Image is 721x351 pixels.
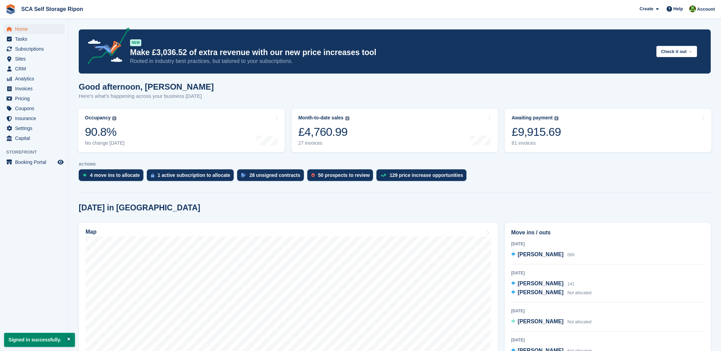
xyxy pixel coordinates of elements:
p: Here's what's happening across your business [DATE] [79,92,214,100]
a: [PERSON_NAME] 069 [511,250,575,259]
div: £4,760.99 [298,125,349,139]
div: £9,915.69 [512,125,561,139]
a: [PERSON_NAME] Not allocated [511,317,592,326]
div: 129 price increase opportunities [389,172,463,178]
img: price_increase_opportunities-93ffe204e8149a01c8c9dc8f82e8f89637d9d84a8eef4429ea346261dce0b2c0.svg [381,174,386,177]
img: icon-info-grey-7440780725fd019a000dd9b08b2336e03edf1995a4989e88bcd33f0948082b44.svg [345,116,349,120]
a: Awaiting payment £9,915.69 81 invoices [505,109,711,152]
span: Settings [15,123,56,133]
a: Occupancy 90.8% No change [DATE] [78,109,285,152]
a: menu [3,74,65,83]
a: menu [3,133,65,143]
img: icon-info-grey-7440780725fd019a000dd9b08b2336e03edf1995a4989e88bcd33f0948082b44.svg [112,116,116,120]
span: [PERSON_NAME] [518,251,564,257]
a: SCA Self Storage Ripon [18,3,86,15]
h2: Map [86,229,96,235]
div: 4 move ins to allocate [90,172,140,178]
span: [PERSON_NAME] [518,281,564,286]
span: Insurance [15,114,56,123]
div: Month-to-date sales [298,115,344,121]
a: menu [3,84,65,93]
span: [PERSON_NAME] [518,318,564,324]
p: Make £3,036.52 of extra revenue with our new price increases tool [130,48,651,57]
a: 50 prospects to review [307,169,377,184]
span: Booking Portal [15,157,56,167]
div: [DATE] [511,241,704,247]
div: 81 invoices [512,140,561,146]
span: [PERSON_NAME] [518,289,564,295]
img: prospect-51fa495bee0391a8d652442698ab0144808aea92771e9ea1ae160a38d050c398.svg [311,173,315,177]
span: Analytics [15,74,56,83]
p: Signed in successfully. [4,333,75,347]
img: contract_signature_icon-13c848040528278c33f63329250d36e43548de30e8caae1d1a13099fd9432cc5.svg [241,173,246,177]
p: ACTIONS [79,162,711,167]
a: menu [3,114,65,123]
div: [DATE] [511,308,704,314]
a: Preview store [56,158,65,166]
div: NEW [130,39,141,46]
button: Check it out → [656,46,697,57]
a: 129 price increase opportunities [376,169,470,184]
a: [PERSON_NAME] Not allocated [511,288,592,297]
span: Home [15,24,56,34]
img: move_ins_to_allocate_icon-fdf77a2bb77ea45bf5b3d319d69a93e2d87916cf1d5bf7949dd705db3b84f3ca.svg [83,173,87,177]
span: Capital [15,133,56,143]
a: menu [3,24,65,34]
span: Subscriptions [15,44,56,54]
img: price-adjustments-announcement-icon-8257ccfd72463d97f412b2fc003d46551f7dbcb40ab6d574587a9cd5c0d94... [82,28,130,67]
div: [DATE] [511,270,704,276]
a: 28 unsigned contracts [237,169,307,184]
a: Month-to-date sales £4,760.99 27 invoices [292,109,498,152]
div: Awaiting payment [512,115,553,121]
a: 4 move ins to allocate [79,169,147,184]
div: Occupancy [85,115,111,121]
span: Help [673,5,683,12]
img: Kelly Neesham [689,5,696,12]
span: Pricing [15,94,56,103]
img: stora-icon-8386f47178a22dfd0bd8f6a31ec36ba5ce8667c1dd55bd0f319d3a0aa187defe.svg [5,4,16,14]
div: 50 prospects to review [318,172,370,178]
span: Account [697,6,715,13]
img: icon-info-grey-7440780725fd019a000dd9b08b2336e03edf1995a4989e88bcd33f0948082b44.svg [554,116,558,120]
h1: Good afternoon, [PERSON_NAME] [79,82,214,91]
a: [PERSON_NAME] 141 [511,279,575,288]
div: No change [DATE] [85,140,125,146]
span: 141 [567,282,574,286]
h2: Move ins / outs [511,229,704,237]
span: 069 [567,252,574,257]
a: menu [3,157,65,167]
span: Storefront [6,149,68,156]
a: menu [3,34,65,44]
div: 28 unsigned contracts [249,172,300,178]
span: Sites [15,54,56,64]
a: menu [3,94,65,103]
span: CRM [15,64,56,74]
div: 1 active subscription to allocate [158,172,230,178]
a: 1 active subscription to allocate [147,169,237,184]
div: [DATE] [511,337,704,343]
a: menu [3,54,65,64]
a: menu [3,44,65,54]
a: menu [3,123,65,133]
span: Invoices [15,84,56,93]
a: menu [3,64,65,74]
img: active_subscription_to_allocate_icon-d502201f5373d7db506a760aba3b589e785aa758c864c3986d89f69b8ff3... [151,173,154,178]
span: Not allocated [567,290,591,295]
a: menu [3,104,65,113]
div: 27 invoices [298,140,349,146]
span: Create [640,5,653,12]
p: Rooted in industry best practices, but tailored to your subscriptions. [130,57,651,65]
span: Not allocated [567,320,591,324]
h2: [DATE] in [GEOGRAPHIC_DATA] [79,203,200,212]
div: 90.8% [85,125,125,139]
span: Tasks [15,34,56,44]
span: Coupons [15,104,56,113]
